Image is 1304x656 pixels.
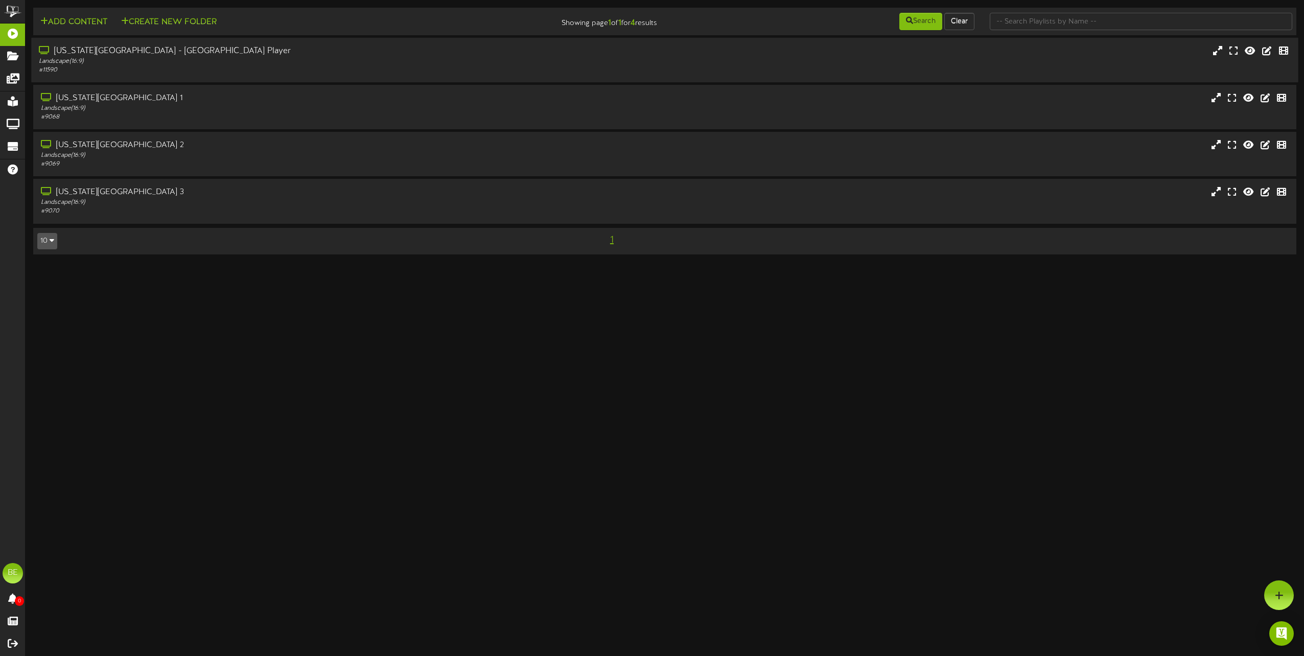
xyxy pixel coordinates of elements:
[608,18,611,28] strong: 1
[41,160,552,169] div: # 9069
[3,563,23,583] div: BE
[41,186,552,198] div: [US_STATE][GEOGRAPHIC_DATA] 3
[990,13,1292,30] input: -- Search Playlists by Name --
[41,113,552,122] div: # 9068
[1269,621,1294,646] div: Open Intercom Messenger
[118,16,220,29] button: Create New Folder
[41,139,552,151] div: [US_STATE][GEOGRAPHIC_DATA] 2
[37,16,110,29] button: Add Content
[41,207,552,216] div: # 9070
[15,596,24,606] span: 0
[631,18,635,28] strong: 4
[39,45,551,57] div: [US_STATE][GEOGRAPHIC_DATA] - [GEOGRAPHIC_DATA] Player
[41,198,552,207] div: Landscape ( 16:9 )
[41,92,552,104] div: [US_STATE][GEOGRAPHIC_DATA] 1
[453,12,665,29] div: Showing page of for results
[37,233,57,249] button: 10
[41,151,552,160] div: Landscape ( 16:9 )
[944,13,974,30] button: Clear
[39,66,551,75] div: # 11590
[41,104,552,113] div: Landscape ( 16:9 )
[899,13,942,30] button: Search
[608,235,616,246] span: 1
[39,57,551,66] div: Landscape ( 16:9 )
[618,18,621,28] strong: 1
